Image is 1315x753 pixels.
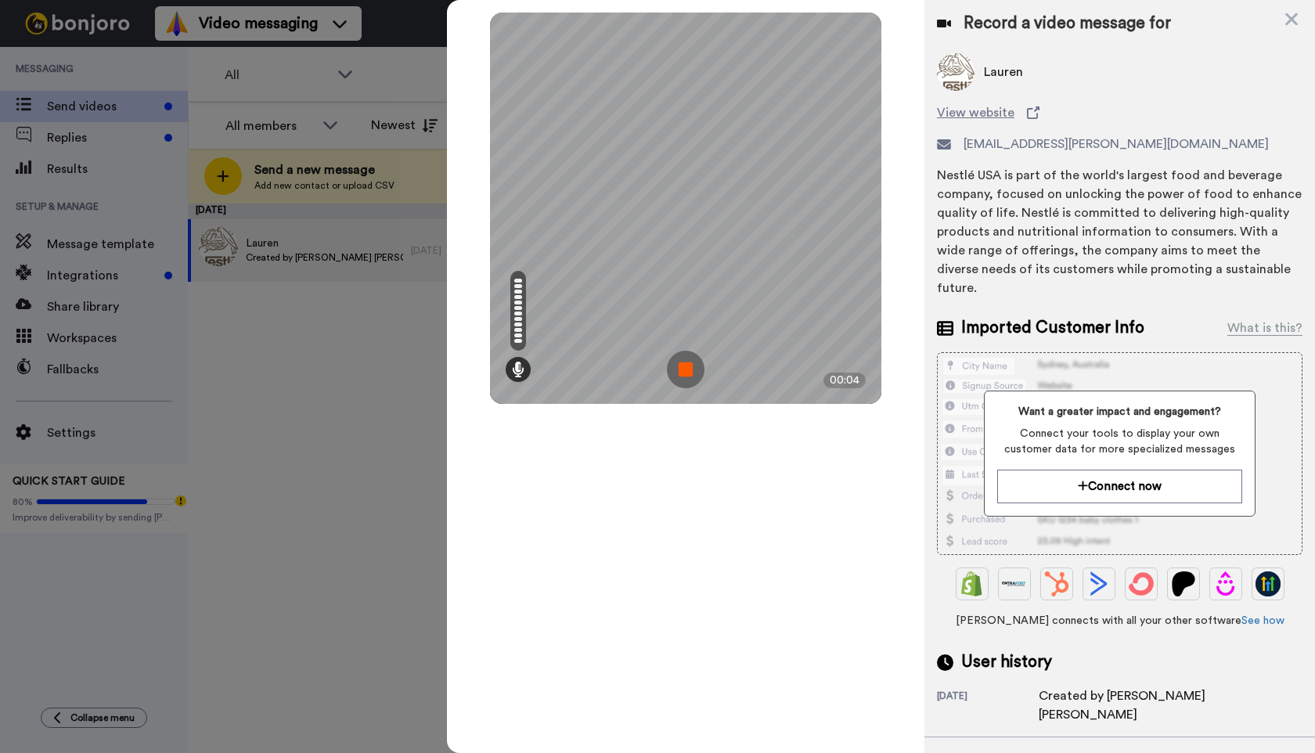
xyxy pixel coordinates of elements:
[1256,571,1281,596] img: GoHighLevel
[1002,571,1027,596] img: Ontraport
[1129,571,1154,596] img: ConvertKit
[937,103,1014,122] span: View website
[997,404,1241,420] span: Want a greater impact and engagement?
[961,316,1144,340] span: Imported Customer Info
[1086,571,1111,596] img: ActiveCampaign
[937,613,1302,629] span: [PERSON_NAME] connects with all your other software
[937,690,1039,724] div: [DATE]
[823,373,866,388] div: 00:04
[960,571,985,596] img: Shopify
[1044,571,1069,596] img: Hubspot
[997,426,1241,457] span: Connect your tools to display your own customer data for more specialized messages
[1039,686,1289,724] div: Created by [PERSON_NAME] [PERSON_NAME]
[961,650,1052,674] span: User history
[1171,571,1196,596] img: Patreon
[667,351,704,388] img: ic_record_stop.svg
[1227,319,1302,337] div: What is this?
[964,135,1269,153] span: [EMAIL_ADDRESS][PERSON_NAME][DOMAIN_NAME]
[937,103,1302,122] a: View website
[937,166,1302,297] div: Nestlé USA is part of the world's largest food and beverage company, focused on unlocking the pow...
[997,470,1241,503] button: Connect now
[1213,571,1238,596] img: Drip
[1241,615,1284,626] a: See how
